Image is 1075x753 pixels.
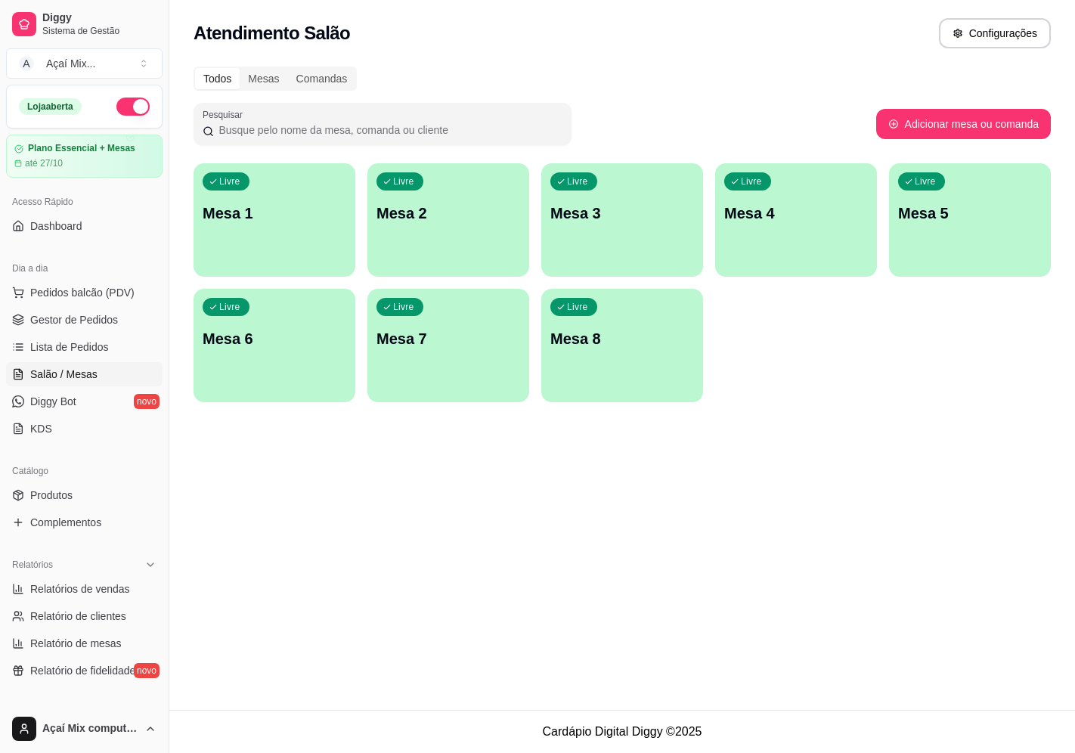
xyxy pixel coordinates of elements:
p: Livre [393,175,414,187]
a: Salão / Mesas [6,362,163,386]
label: Pesquisar [203,108,248,121]
div: Mesas [240,68,287,89]
span: Sistema de Gestão [42,25,156,37]
span: Diggy Bot [30,394,76,409]
button: LivreMesa 2 [367,163,529,277]
span: Pedidos balcão (PDV) [30,285,135,300]
p: Livre [219,301,240,313]
a: Relatório de mesas [6,631,163,655]
button: LivreMesa 3 [541,163,703,277]
p: Livre [567,301,588,313]
button: Select a team [6,48,163,79]
button: Adicionar mesa ou comanda [876,109,1051,139]
p: Livre [915,175,936,187]
span: Relatórios [12,559,53,571]
p: Mesa 3 [550,203,694,224]
h2: Atendimento Salão [194,21,350,45]
p: Mesa 2 [376,203,520,224]
button: LivreMesa 5 [889,163,1051,277]
article: até 27/10 [25,157,63,169]
a: DiggySistema de Gestão [6,6,163,42]
a: Plano Essencial + Mesasaté 27/10 [6,135,163,178]
span: KDS [30,421,52,436]
button: Configurações [939,18,1051,48]
button: LivreMesa 7 [367,289,529,402]
p: Mesa 5 [898,203,1042,224]
span: Gestor de Pedidos [30,312,118,327]
button: LivreMesa 6 [194,289,355,402]
span: Complementos [30,515,101,530]
span: Dashboard [30,218,82,234]
a: Dashboard [6,214,163,238]
a: Relatório de clientes [6,604,163,628]
button: Açaí Mix computador [6,711,163,747]
button: LivreMesa 4 [715,163,877,277]
p: Mesa 7 [376,328,520,349]
div: Catálogo [6,459,163,483]
a: Complementos [6,510,163,535]
a: Diggy Botnovo [6,389,163,414]
div: Gerenciar [6,701,163,725]
div: Açaí Mix ... [46,56,95,71]
p: Mesa 4 [724,203,868,224]
p: Mesa 1 [203,203,346,224]
span: Lista de Pedidos [30,339,109,355]
p: Livre [567,175,588,187]
p: Mesa 8 [550,328,694,349]
a: Relatórios de vendas [6,577,163,601]
p: Livre [393,301,414,313]
input: Pesquisar [214,122,562,138]
a: Gestor de Pedidos [6,308,163,332]
span: Relatório de fidelidade [30,663,135,678]
a: Lista de Pedidos [6,335,163,359]
button: Pedidos balcão (PDV) [6,280,163,305]
div: Acesso Rápido [6,190,163,214]
span: Produtos [30,488,73,503]
span: Diggy [42,11,156,25]
a: Relatório de fidelidadenovo [6,658,163,683]
span: Salão / Mesas [30,367,98,382]
button: LivreMesa 8 [541,289,703,402]
div: Dia a dia [6,256,163,280]
div: Loja aberta [19,98,82,115]
article: Plano Essencial + Mesas [28,143,135,154]
div: Comandas [288,68,356,89]
p: Livre [741,175,762,187]
button: Alterar Status [116,98,150,116]
a: KDS [6,417,163,441]
a: Produtos [6,483,163,507]
footer: Cardápio Digital Diggy © 2025 [169,710,1075,753]
div: Todos [195,68,240,89]
span: A [19,56,34,71]
span: Relatórios de vendas [30,581,130,597]
span: Relatório de mesas [30,636,122,651]
p: Mesa 6 [203,328,346,349]
button: LivreMesa 1 [194,163,355,277]
p: Livre [219,175,240,187]
span: Relatório de clientes [30,609,126,624]
span: Açaí Mix computador [42,722,138,736]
